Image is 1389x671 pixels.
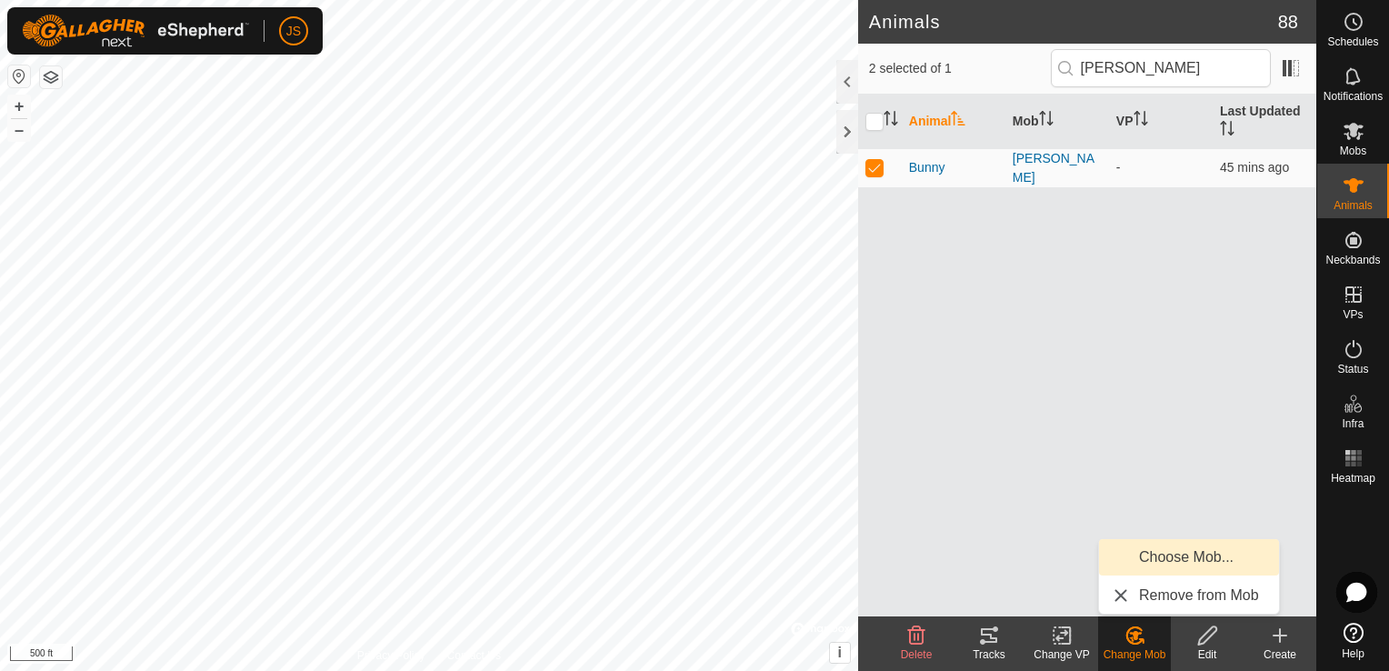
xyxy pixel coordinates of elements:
button: Reset Map [8,65,30,87]
th: Animal [902,95,1005,149]
p-sorticon: Activate to sort [1134,114,1148,128]
button: + [8,95,30,117]
span: Animals [1334,200,1373,211]
p-sorticon: Activate to sort [1039,114,1054,128]
span: Mobs [1340,145,1366,156]
span: Bunny [909,158,945,177]
div: Edit [1171,646,1244,663]
p-sorticon: Activate to sort [1220,124,1234,138]
span: Choose Mob... [1139,546,1234,568]
app-display-virtual-paddock-transition: - [1116,160,1121,175]
div: Change VP [1025,646,1098,663]
span: Notifications [1324,91,1383,102]
li: Choose Mob... [1099,539,1279,576]
button: – [8,119,30,141]
span: VPs [1343,309,1363,320]
span: Status [1337,364,1368,375]
span: Schedules [1327,36,1378,47]
div: Tracks [953,646,1025,663]
img: Gallagher Logo [22,15,249,47]
div: Create [1244,646,1316,663]
span: Heatmap [1331,473,1375,484]
p-sorticon: Activate to sort [884,114,898,128]
span: 25 Aug 2025, 9:06 pm [1220,160,1289,175]
button: Map Layers [40,66,62,88]
a: Privacy Policy [357,647,425,664]
p-sorticon: Activate to sort [951,114,965,128]
input: Search (S) [1051,49,1271,87]
span: 88 [1278,8,1298,35]
span: Remove from Mob [1139,585,1259,606]
span: i [838,645,842,660]
span: JS [286,22,301,41]
div: [PERSON_NAME] [1013,149,1102,187]
div: Change Mob [1098,646,1171,663]
span: Neckbands [1325,255,1380,265]
th: Mob [1005,95,1109,149]
li: Remove from Mob [1099,577,1279,614]
span: 2 selected of 1 [869,59,1051,78]
th: Last Updated [1213,95,1316,149]
span: Delete [901,648,933,661]
a: Help [1317,616,1389,666]
h2: Animals [869,11,1278,33]
span: Help [1342,648,1364,659]
span: Infra [1342,418,1364,429]
button: i [830,643,850,663]
a: Contact Us [447,647,501,664]
th: VP [1109,95,1213,149]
